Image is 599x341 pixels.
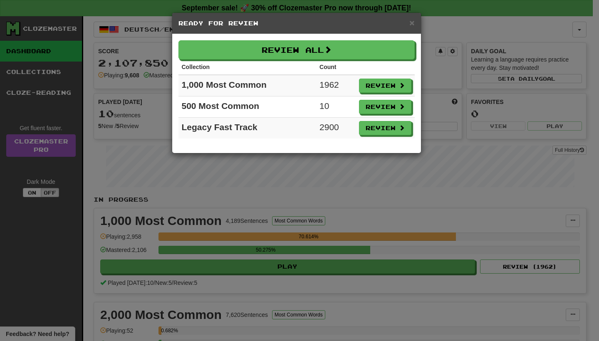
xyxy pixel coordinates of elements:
[178,75,317,96] td: 1,000 Most Common
[316,75,355,96] td: 1962
[178,59,317,75] th: Collection
[316,96,355,118] td: 10
[178,96,317,118] td: 500 Most Common
[178,118,317,139] td: Legacy Fast Track
[359,121,411,135] button: Review
[409,18,414,27] button: Close
[178,19,415,27] h5: Ready for Review
[316,59,355,75] th: Count
[178,40,415,59] button: Review All
[359,100,411,114] button: Review
[316,118,355,139] td: 2900
[409,18,414,27] span: ×
[359,79,411,93] button: Review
